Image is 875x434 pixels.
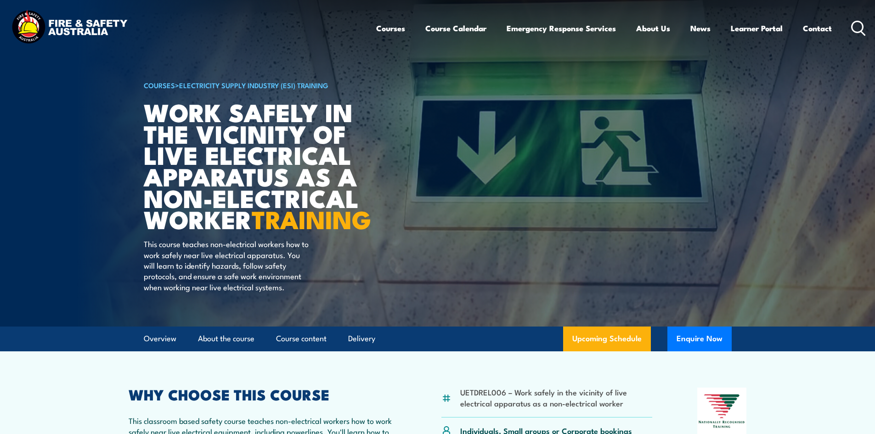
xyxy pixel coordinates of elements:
[460,387,653,408] li: UETDREL006 – Work safely in the vicinity of live electrical apparatus as a non-electrical worker
[376,16,405,40] a: Courses
[690,16,711,40] a: News
[667,327,732,351] button: Enquire Now
[179,80,328,90] a: Electricity Supply Industry (ESI) Training
[276,327,327,351] a: Course content
[731,16,783,40] a: Learner Portal
[252,199,371,237] strong: TRAINING
[144,79,371,90] h6: >
[198,327,254,351] a: About the course
[144,101,371,230] h1: Work safely in the vicinity of live electrical apparatus as a non-electrical worker
[507,16,616,40] a: Emergency Response Services
[144,327,176,351] a: Overview
[636,16,670,40] a: About Us
[563,327,651,351] a: Upcoming Schedule
[129,388,397,400] h2: WHY CHOOSE THIS COURSE
[348,327,375,351] a: Delivery
[144,238,311,292] p: This course teaches non-electrical workers how to work safely near live electrical apparatus. You...
[803,16,832,40] a: Contact
[144,80,175,90] a: COURSES
[425,16,486,40] a: Course Calendar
